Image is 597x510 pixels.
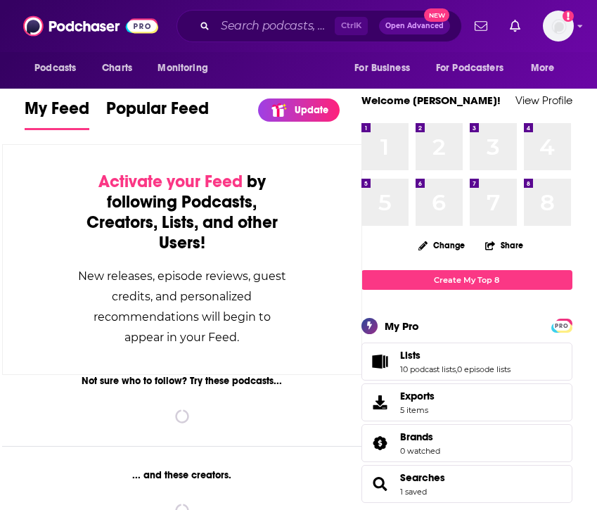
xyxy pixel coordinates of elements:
a: Brands [366,433,394,453]
span: Brands [361,424,572,462]
div: by following Podcasts, Creators, Lists, and other Users! [73,172,290,253]
img: Podchaser - Follow, Share and Rate Podcasts [23,13,158,39]
span: More [531,58,555,78]
p: Update [295,104,328,116]
span: , [456,364,457,374]
button: Open AdvancedNew [379,18,450,34]
span: My Feed [25,98,89,127]
button: open menu [25,55,94,82]
span: Open Advanced [385,23,444,30]
span: 5 items [400,405,435,415]
a: View Profile [515,94,572,107]
span: Exports [366,393,394,412]
a: 10 podcast lists [400,364,456,374]
div: New releases, episode reviews, guest credits, and personalized recommendations will begin to appe... [73,266,290,348]
span: Monitoring [158,58,207,78]
a: Charts [93,55,141,82]
span: Charts [102,58,132,78]
a: Searches [400,471,445,484]
div: Search podcasts, credits, & more... [176,10,462,42]
button: Change [410,236,473,254]
span: New [424,8,449,22]
svg: Add a profile image [563,11,574,22]
a: Searches [366,474,394,494]
span: Lists [361,343,572,381]
span: Logged in as nshort92 [543,11,574,42]
span: Podcasts [34,58,76,78]
a: 0 episode lists [457,364,511,374]
a: Lists [366,352,394,371]
button: open menu [148,55,226,82]
span: Searches [361,465,572,503]
a: Update [258,98,340,122]
span: Brands [400,431,433,443]
button: open menu [345,55,428,82]
a: Show notifications dropdown [469,14,493,38]
span: Activate your Feed [98,171,243,192]
span: Exports [400,390,435,402]
button: open menu [427,55,524,82]
span: For Podcasters [436,58,503,78]
a: Popular Feed [106,98,209,130]
a: Brands [400,431,440,443]
a: Welcome [PERSON_NAME]! [361,94,501,107]
span: PRO [553,321,570,331]
span: Lists [400,349,421,362]
a: My Feed [25,98,89,130]
button: Show profile menu [543,11,574,42]
a: Create My Top 8 [361,270,572,289]
a: 0 watched [400,446,440,456]
div: Not sure who to follow? Try these podcasts... [2,375,361,387]
span: Ctrl K [335,17,368,35]
div: My Pro [385,319,419,333]
button: Share [484,231,524,259]
span: For Business [354,58,410,78]
button: open menu [521,55,572,82]
a: 1 saved [400,487,427,497]
a: Lists [400,349,511,362]
input: Search podcasts, credits, & more... [215,15,335,37]
a: Exports [361,383,572,421]
img: User Profile [543,11,574,42]
span: Popular Feed [106,98,209,127]
a: PRO [553,319,570,330]
div: ... and these creators. [2,469,361,481]
a: Show notifications dropdown [504,14,526,38]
